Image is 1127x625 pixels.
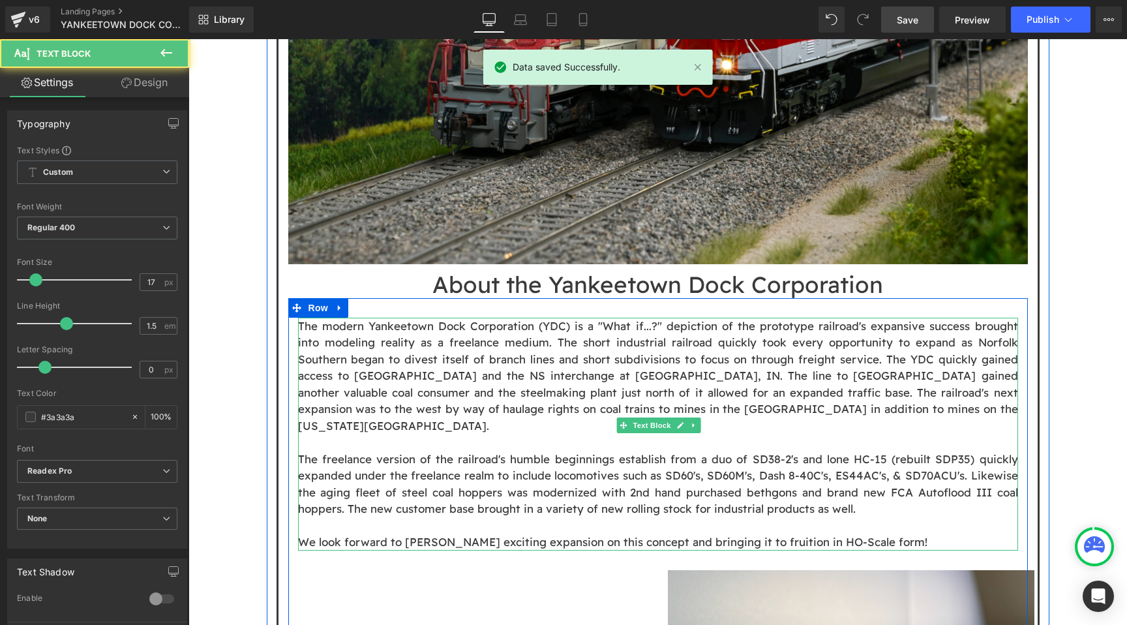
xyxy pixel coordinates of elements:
[17,202,177,211] div: Font Weight
[189,7,254,33] a: New Library
[110,495,830,511] p: We look forward to [PERSON_NAME] exciting expansion on this concept and bringing it to fruition i...
[27,466,72,477] i: Readex Pro
[37,48,91,59] span: Text Block
[513,60,620,74] span: Data saved Successfully.
[473,7,505,33] a: Desktop
[164,365,175,374] span: px
[164,278,175,286] span: px
[955,13,990,27] span: Preview
[897,13,918,27] span: Save
[939,7,1006,33] a: Preview
[100,232,839,259] h1: About the Yankeetown Dock Corporation
[61,7,211,17] a: Landing Pages
[61,20,186,30] span: YANKEETOWN DOCK CORPORATION
[1027,14,1059,25] span: Publish
[17,444,177,453] div: Font
[110,412,830,478] p: The freelance version of the railroad's humble beginnings establish from a duo of SD38-2's and lo...
[27,222,76,232] b: Regular 400
[143,259,160,279] a: Expand / Collapse
[17,301,177,311] div: Line Height
[26,11,42,28] div: v6
[17,258,177,267] div: Font Size
[17,111,70,129] div: Typography
[567,7,599,33] a: Mobile
[17,389,177,398] div: Text Color
[505,7,536,33] a: Laptop
[1011,7,1090,33] button: Publish
[117,259,143,279] span: Row
[850,7,876,33] button: Redo
[536,7,567,33] a: Tablet
[43,167,73,178] b: Custom
[164,322,175,330] span: em
[27,513,48,523] b: None
[17,145,177,155] div: Text Styles
[17,345,177,354] div: Letter Spacing
[819,7,845,33] button: Undo
[97,68,192,97] a: Design
[145,406,177,429] div: %
[17,593,136,607] div: Enable
[442,378,485,394] span: Text Block
[41,410,125,424] input: Color
[17,493,177,502] div: Text Transform
[5,7,50,33] a: v6
[1083,581,1114,612] div: Open Intercom Messenger
[499,378,513,394] a: Expand / Collapse
[214,14,245,25] span: Library
[110,279,830,395] p: The modern Yankeetown Dock Corporation (YDC) is a "What if...?" depiction of the prototype railro...
[1096,7,1122,33] button: More
[17,559,74,577] div: Text Shadow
